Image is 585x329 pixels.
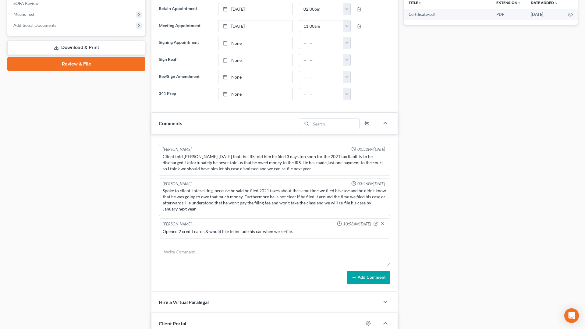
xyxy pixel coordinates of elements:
[159,299,209,305] span: Hire a Virtual Paralegal
[357,147,385,152] span: 01:32PM[DATE]
[163,228,386,235] div: Opened 2 credit cards & would like to include his car when we re-file.
[156,20,215,32] label: Meeting Appointment
[13,12,34,17] span: Means Test
[491,9,526,20] td: PDF
[299,54,343,66] input: -- : --
[311,119,359,129] input: Search...
[299,20,343,32] input: -- : --
[156,3,215,15] label: Retain Appointment
[357,181,385,187] span: 03:46PM[DATE]
[517,1,521,5] i: unfold_more
[218,88,292,100] a: None
[564,308,579,323] div: Open Intercom Messenger
[159,320,186,326] span: Client Portal
[404,9,491,20] td: Certificate-pdf
[218,54,292,66] a: None
[218,3,292,15] a: [DATE]
[163,221,192,227] div: [PERSON_NAME]
[156,37,215,49] label: Signing Appointment
[163,154,386,172] div: Client told [PERSON_NAME] [DATE] that the IRS told him he filed 3 days too soon for the 2021 tax ...
[299,88,343,100] input: -- : --
[156,71,215,83] label: Rev/Sign Amendment
[163,188,386,212] div: Spoke to client. Interesting, because he said he filed 2021 taxes about the same time we filed hi...
[156,88,215,100] label: 341 Prep
[163,181,192,187] div: [PERSON_NAME]
[159,120,182,126] span: Comments
[299,71,343,83] input: -- : --
[555,1,558,5] i: expand_more
[7,57,145,71] a: Review & File
[218,37,292,49] a: None
[409,0,422,5] a: Titleunfold_more
[418,1,422,5] i: unfold_more
[7,41,145,55] a: Download & Print
[531,0,558,5] a: Date Added expand_more
[496,0,521,5] a: Extensionunfold_more
[299,3,343,15] input: -- : --
[299,37,343,49] input: -- : --
[163,147,192,152] div: [PERSON_NAME]
[343,221,371,227] span: 10:58AM[DATE]
[526,9,563,20] td: [DATE]
[13,23,56,28] span: Additional Documents
[347,271,390,284] button: Add Comment
[218,20,292,32] a: [DATE]
[218,71,292,83] a: None
[13,1,39,6] span: SOFA Review
[156,54,215,66] label: Sign Reaff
